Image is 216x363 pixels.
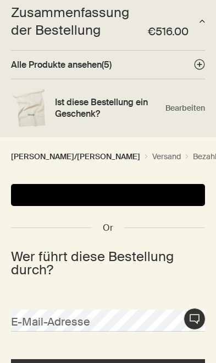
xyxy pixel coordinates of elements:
[148,24,189,39] span: €516.00
[184,308,206,330] button: Live-Support Chat
[11,89,49,127] img: Gift wrap example
[11,59,205,71] button: Alle Produkte ansehen(5)
[11,223,205,234] span: Or
[11,59,112,71] span: Alle Produkte ansehen ( 5 )
[11,4,148,39] h1: Zusammenfassung der Bestellung
[11,151,140,161] button: [PERSON_NAME]/[PERSON_NAME]
[152,151,181,161] button: Versand
[11,250,205,277] h2: Wer führt diese Bestellung durch?
[11,79,205,137] div: Bearbeiten
[11,4,205,39] div: Zusammenfassung der Bestellung€516.00
[11,310,205,332] input: E-Mail-Adresse
[55,96,160,120] h4: Ist diese Bestellung ein Geschenk?
[165,103,205,113] span: Bearbeiten
[11,184,205,206] button: Pay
